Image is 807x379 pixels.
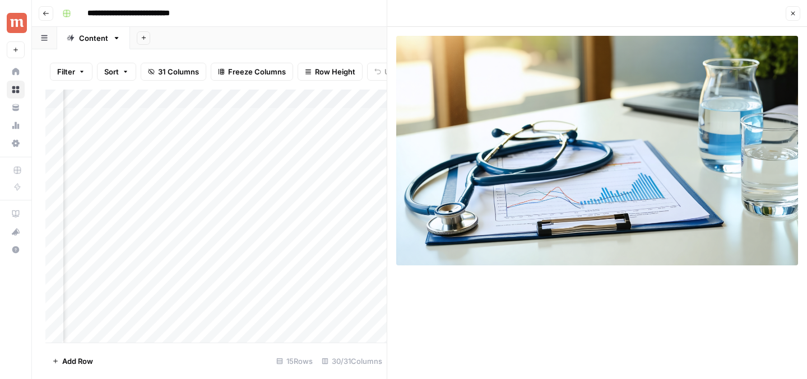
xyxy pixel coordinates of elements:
div: 15 Rows [272,352,317,370]
img: Row/Cell [396,36,798,265]
button: Add Row [45,352,100,370]
a: Usage [7,116,25,134]
span: 31 Columns [158,66,199,77]
a: Your Data [7,99,25,116]
button: Sort [97,63,136,81]
a: Home [7,63,25,81]
button: Filter [50,63,92,81]
button: Workspace: Maple [7,9,25,37]
span: Row Height [315,66,355,77]
button: Freeze Columns [211,63,293,81]
span: Sort [104,66,119,77]
span: Add Row [62,355,93,367]
div: 30/31 Columns [317,352,387,370]
a: Browse [7,81,25,99]
a: Settings [7,134,25,152]
img: Maple Logo [7,13,27,33]
button: Row Height [298,63,363,81]
a: Content [57,27,130,49]
div: Content [79,32,108,44]
button: Undo [367,63,411,81]
span: Freeze Columns [228,66,286,77]
button: What's new? [7,223,25,241]
div: What's new? [7,223,24,240]
a: AirOps Academy [7,205,25,223]
button: Help + Support [7,241,25,259]
button: 31 Columns [141,63,206,81]
span: Filter [57,66,75,77]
